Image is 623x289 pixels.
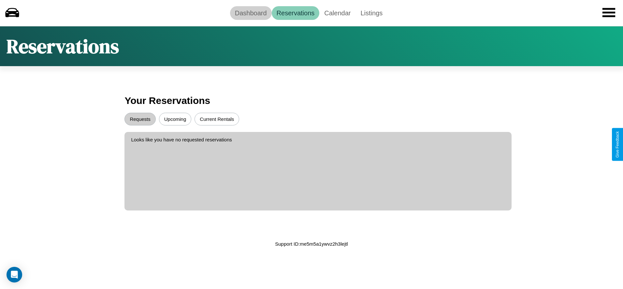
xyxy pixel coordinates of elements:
[615,131,620,158] div: Give Feedback
[7,33,119,60] h1: Reservations
[275,239,348,248] p: Support ID: me5m5a1ywvz2h3lejtl
[124,113,155,125] button: Requests
[355,6,387,20] a: Listings
[319,6,355,20] a: Calendar
[124,92,498,109] h3: Your Reservations
[272,6,320,20] a: Reservations
[7,267,22,282] div: Open Intercom Messenger
[195,113,239,125] button: Current Rentals
[159,113,192,125] button: Upcoming
[230,6,272,20] a: Dashboard
[131,135,505,144] p: Looks like you have no requested reservations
